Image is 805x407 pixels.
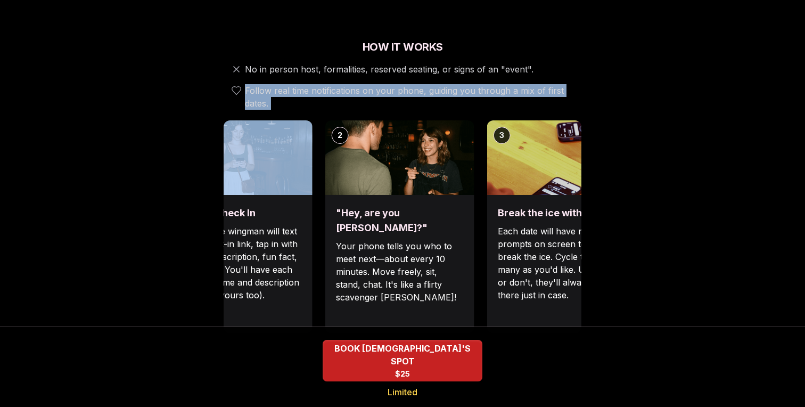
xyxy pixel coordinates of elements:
[336,240,464,304] p: Your phone tells you who to meet next—about every 10 minutes. Move freely, sit, stand, chat. It's...
[224,39,581,54] h2: How It Works
[323,342,482,368] span: BOOK [DEMOGRAPHIC_DATA]'S SPOT
[494,127,511,144] div: 3
[487,120,636,195] img: Break the ice with prompts
[498,206,626,221] h3: Break the ice with prompts
[395,369,410,379] span: $25
[325,120,474,195] img: "Hey, are you Max?"
[245,84,577,110] span: Follow real time notifications on your phone, guiding you through a mix of first dates.
[174,225,302,302] p: Your remote wingman will text you a check-in link, tap in with your self description, fun fact, a...
[245,63,533,76] span: No in person host, formalities, reserved seating, or signs of an "event".
[323,340,482,381] button: BOOK QUEER MEN'S SPOT - Limited
[174,206,302,221] h3: Arrive & Check In
[388,386,417,398] span: Limited
[163,120,313,195] img: Arrive & Check In
[498,225,626,302] p: Each date will have new convo prompts on screen to help break the ice. Cycle through as many as y...
[332,127,349,144] div: 2
[336,206,464,235] h3: "Hey, are you [PERSON_NAME]?"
